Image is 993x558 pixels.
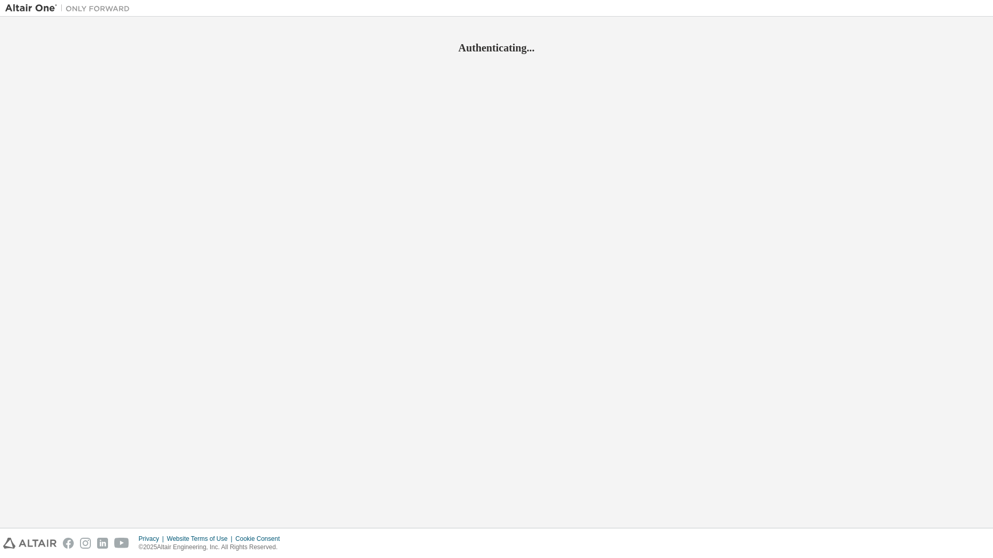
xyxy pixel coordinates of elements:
img: youtube.svg [114,538,129,549]
img: instagram.svg [80,538,91,549]
img: linkedin.svg [97,538,108,549]
div: Cookie Consent [235,535,286,543]
h2: Authenticating... [5,41,988,55]
img: Altair One [5,3,135,14]
div: Privacy [139,535,167,543]
img: altair_logo.svg [3,538,57,549]
p: © 2025 Altair Engineering, Inc. All Rights Reserved. [139,543,286,552]
img: facebook.svg [63,538,74,549]
div: Website Terms of Use [167,535,235,543]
